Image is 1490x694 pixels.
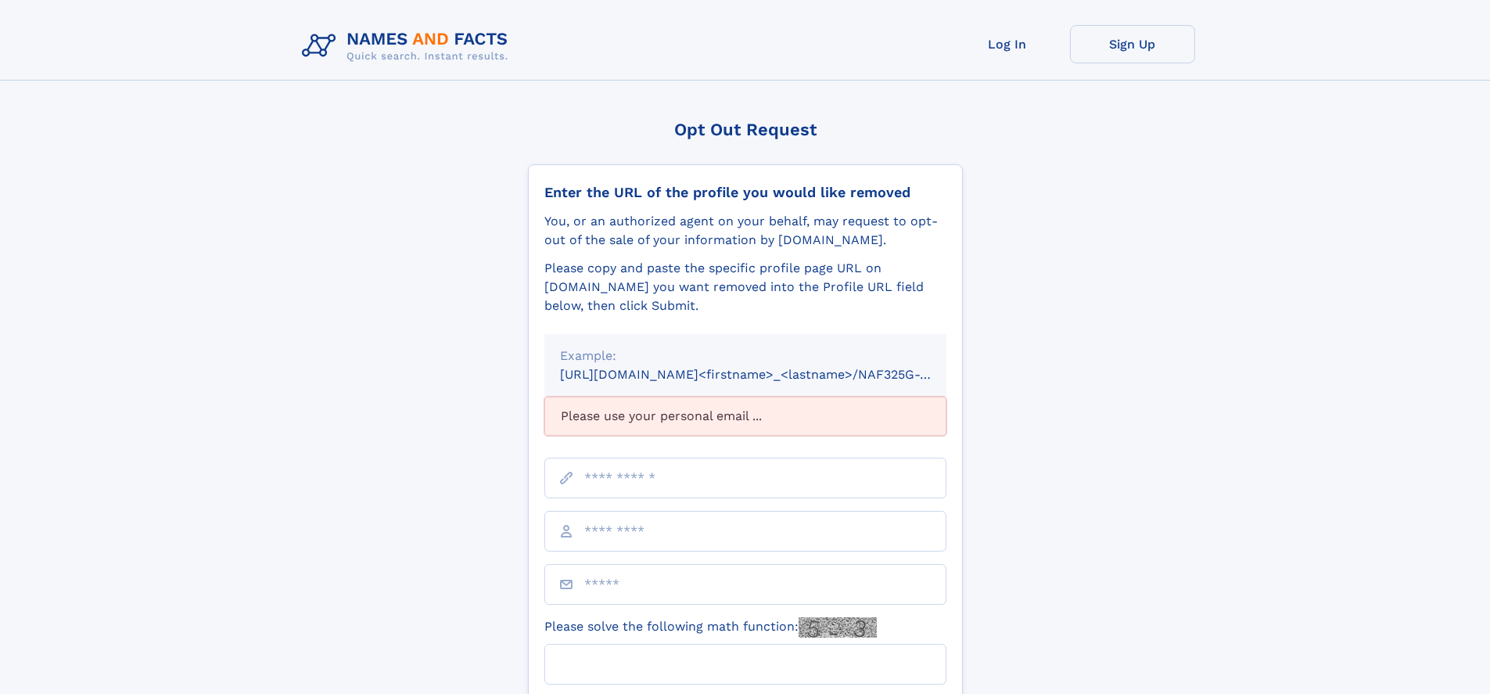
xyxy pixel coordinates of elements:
a: Sign Up [1070,25,1195,63]
label: Please solve the following math function: [544,617,877,638]
div: Opt Out Request [528,120,963,139]
small: [URL][DOMAIN_NAME]<firstname>_<lastname>/NAF325G-xxxxxxxx [560,367,976,382]
div: Enter the URL of the profile you would like removed [544,184,946,201]
div: Please use your personal email ... [544,397,946,436]
div: Example: [560,347,931,365]
div: Please copy and paste the specific profile page URL on [DOMAIN_NAME] you want removed into the Pr... [544,259,946,315]
div: You, or an authorized agent on your behalf, may request to opt-out of the sale of your informatio... [544,212,946,250]
img: Logo Names and Facts [296,25,521,67]
a: Log In [945,25,1070,63]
